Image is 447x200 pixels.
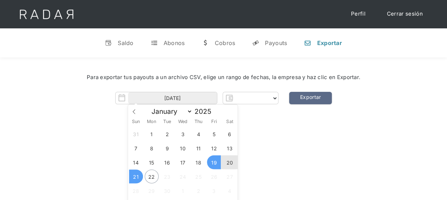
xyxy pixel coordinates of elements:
[317,39,342,46] div: Exportar
[145,127,159,141] span: September 1, 2025
[160,170,174,183] span: September 23, 2025
[192,141,206,155] span: September 11, 2025
[105,39,112,46] div: v
[160,155,174,169] span: September 16, 2025
[128,120,144,124] span: Sun
[176,141,190,155] span: September 10, 2025
[192,107,218,116] input: Year
[129,155,143,169] span: September 14, 2025
[207,127,221,141] span: September 5, 2025
[223,141,236,155] span: September 13, 2025
[223,184,236,198] span: October 4, 2025
[160,127,174,141] span: September 2, 2025
[175,120,191,124] span: Wed
[192,127,206,141] span: September 4, 2025
[145,184,159,198] span: September 29, 2025
[144,120,159,124] span: Mon
[192,184,206,198] span: October 2, 2025
[21,73,426,82] div: Para exportar tus payouts a un archivo CSV, elige un rango de fechas, la empresa y haz clic en Ex...
[214,39,235,46] div: Cobros
[115,92,278,104] form: Form
[129,141,143,155] span: September 7, 2025
[145,141,159,155] span: September 8, 2025
[380,7,430,21] a: Cerrar sesión
[192,155,206,169] span: September 18, 2025
[265,39,287,46] div: Payouts
[207,184,221,198] span: October 3, 2025
[145,170,159,183] span: September 22, 2025
[223,127,236,141] span: September 6, 2025
[207,155,221,169] span: September 19, 2025
[164,39,185,46] div: Abonos
[129,127,143,141] span: August 31, 2025
[151,39,158,46] div: t
[129,170,143,183] span: September 21, 2025
[223,155,236,169] span: September 20, 2025
[223,170,236,183] span: September 27, 2025
[222,120,238,124] span: Sat
[160,184,174,198] span: September 30, 2025
[160,141,174,155] span: September 9, 2025
[207,141,221,155] span: September 12, 2025
[344,7,373,21] a: Perfil
[145,155,159,169] span: September 15, 2025
[176,170,190,183] span: September 24, 2025
[129,184,143,198] span: September 28, 2025
[289,92,332,104] a: Exportar
[159,120,175,124] span: Tue
[176,184,190,198] span: October 1, 2025
[252,39,259,46] div: y
[176,127,190,141] span: September 3, 2025
[202,39,209,46] div: w
[118,39,134,46] div: Saldo
[176,155,190,169] span: September 17, 2025
[148,107,192,116] select: Month
[304,39,311,46] div: n
[206,120,222,124] span: Fri
[207,170,221,183] span: September 26, 2025
[191,120,206,124] span: Thu
[192,170,206,183] span: September 25, 2025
